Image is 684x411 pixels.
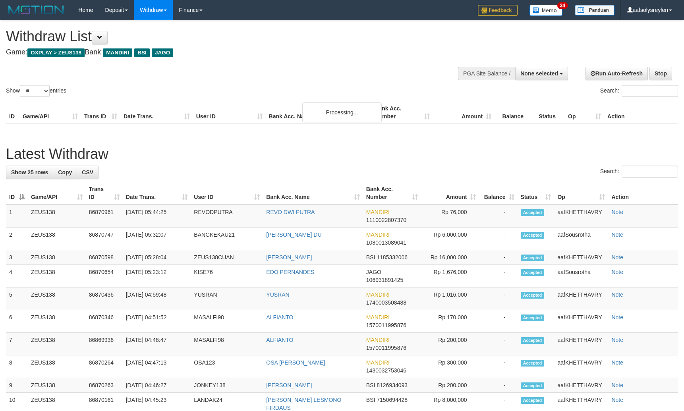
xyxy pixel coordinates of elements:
span: Accepted [521,315,545,321]
h1: Latest Withdraw [6,146,678,162]
th: Bank Acc. Name [266,101,372,124]
a: Note [611,337,623,343]
button: None selected [515,67,568,80]
span: MANDIRI [366,359,390,366]
a: [PERSON_NAME] [266,254,312,260]
td: 3 [6,250,28,265]
a: Note [611,254,623,260]
input: Search: [622,85,678,97]
td: aafSousrotha [554,265,608,288]
th: Status: activate to sort column ascending [518,182,555,205]
label: Search: [600,166,678,178]
span: MANDIRI [366,314,390,320]
h4: Game: Bank: [6,48,448,56]
span: Copy 1430032753046 to clipboard [366,367,406,374]
th: User ID [193,101,266,124]
span: MANDIRI [103,48,132,57]
td: YUSRAN [191,288,263,310]
td: 9 [6,378,28,393]
td: Rp 200,000 [421,378,479,393]
td: MASALFI98 [191,310,263,333]
h1: Withdraw List [6,29,448,44]
span: Accepted [521,382,545,389]
td: Rp 1,016,000 [421,288,479,310]
a: YUSRAN [266,291,289,298]
td: aafKHETTHAVRY [554,250,608,265]
td: 86870436 [86,288,123,310]
div: PGA Site Balance / [458,67,515,80]
span: Accepted [521,397,545,404]
td: 7 [6,333,28,355]
td: REVODPUTRA [191,205,263,228]
td: Rp 1,676,000 [421,265,479,288]
span: BSI [366,254,375,260]
span: MANDIRI [366,232,390,238]
td: aafKHETTHAVRY [554,310,608,333]
a: ALFIANTO [266,337,293,343]
td: - [479,228,518,250]
span: Accepted [521,209,545,216]
td: - [479,378,518,393]
td: ZEUS138 [28,205,86,228]
span: Accepted [521,255,545,261]
td: 86870961 [86,205,123,228]
span: JAGO [152,48,173,57]
th: Amount [433,101,495,124]
th: Balance: activate to sort column ascending [479,182,518,205]
td: ZEUS138 [28,333,86,355]
td: - [479,355,518,378]
th: Balance [495,101,535,124]
td: KISE76 [191,265,263,288]
span: MANDIRI [366,291,390,298]
td: 86870747 [86,228,123,250]
span: Copy 8126934093 to clipboard [377,382,408,388]
a: ALFIANTO [266,314,293,320]
td: [DATE] 04:59:48 [123,288,191,310]
td: aafKHETTHAVRY [554,333,608,355]
th: Trans ID [81,101,120,124]
a: OSA [PERSON_NAME] [266,359,325,366]
span: Copy 7150694428 to clipboard [377,397,408,403]
td: JONKEY138 [191,378,263,393]
td: 86870264 [86,355,123,378]
a: [PERSON_NAME] LESMONO FIRDAUS [266,397,341,411]
span: MANDIRI [366,337,390,343]
th: Bank Acc. Name: activate to sort column ascending [263,182,363,205]
td: Rp 6,000,000 [421,228,479,250]
span: Copy 1185332006 to clipboard [377,254,408,260]
span: Copy 1080013089041 to clipboard [366,239,406,246]
td: Rp 76,000 [421,205,479,228]
a: Note [611,359,623,366]
td: BANGKEKAU21 [191,228,263,250]
th: ID: activate to sort column descending [6,182,28,205]
span: Copy 1740003508488 to clipboard [366,299,406,306]
th: Game/API [19,101,81,124]
th: Date Trans. [120,101,193,124]
td: [DATE] 05:23:12 [123,265,191,288]
td: ZEUS138CUAN [191,250,263,265]
span: Copy 106931891425 to clipboard [366,277,403,283]
td: aafKHETTHAVRY [554,378,608,393]
a: [PERSON_NAME] [266,382,312,388]
td: [DATE] 04:47:13 [123,355,191,378]
td: - [479,205,518,228]
span: MANDIRI [366,209,390,215]
td: 86870598 [86,250,123,265]
span: BSI [366,397,375,403]
th: Status [535,101,565,124]
span: JAGO [366,269,381,275]
span: BSI [366,382,375,388]
td: [DATE] 04:46:27 [123,378,191,393]
td: 86870263 [86,378,123,393]
input: Search: [622,166,678,178]
td: [DATE] 04:48:47 [123,333,191,355]
label: Show entries [6,85,66,97]
td: ZEUS138 [28,250,86,265]
td: Rp 170,000 [421,310,479,333]
th: Amount: activate to sort column ascending [421,182,479,205]
td: ZEUS138 [28,378,86,393]
a: Show 25 rows [6,166,53,179]
a: [PERSON_NAME] DU [266,232,321,238]
span: Show 25 rows [11,169,48,176]
td: - [479,265,518,288]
